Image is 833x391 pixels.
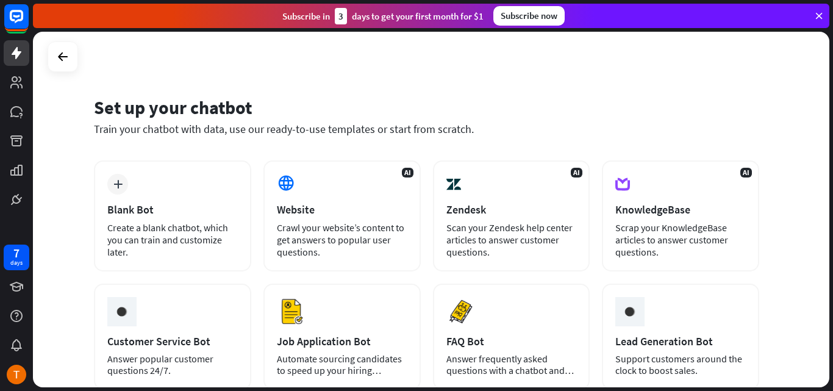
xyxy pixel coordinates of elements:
[277,203,407,217] div: Website
[94,96,759,119] div: Set up your chatbot
[277,334,407,348] div: Job Application Bot
[615,334,746,348] div: Lead Generation Bot
[402,168,413,178] span: AI
[493,6,565,26] div: Subscribe now
[107,334,238,348] div: Customer Service Bot
[335,8,347,24] div: 3
[446,221,577,258] div: Scan your Zendesk help center articles to answer customer questions.
[277,221,407,258] div: Crawl your website’s content to get answers to popular user questions.
[113,180,123,188] i: plus
[10,259,23,267] div: days
[615,353,746,376] div: Support customers around the clock to boost sales.
[618,300,642,323] img: ceee058c6cabd4f577f8.gif
[4,245,29,270] a: 7 days
[107,203,238,217] div: Blank Bot
[571,168,582,178] span: AI
[615,221,746,258] div: Scrap your KnowledgeBase articles to answer customer questions.
[110,300,134,323] img: ceee058c6cabd4f577f8.gif
[446,353,577,376] div: Answer frequently asked questions with a chatbot and save your time.
[446,203,577,217] div: Zendesk
[107,353,238,376] div: Answer popular customer questions 24/7.
[13,248,20,259] div: 7
[277,353,407,376] div: Automate sourcing candidates to speed up your hiring process.
[282,8,484,24] div: Subscribe in days to get your first month for $1
[740,168,752,178] span: AI
[107,221,238,258] div: Create a blank chatbot, which you can train and customize later.
[94,122,759,136] div: Train your chatbot with data, use our ready-to-use templates or start from scratch.
[615,203,746,217] div: KnowledgeBase
[446,334,577,348] div: FAQ Bot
